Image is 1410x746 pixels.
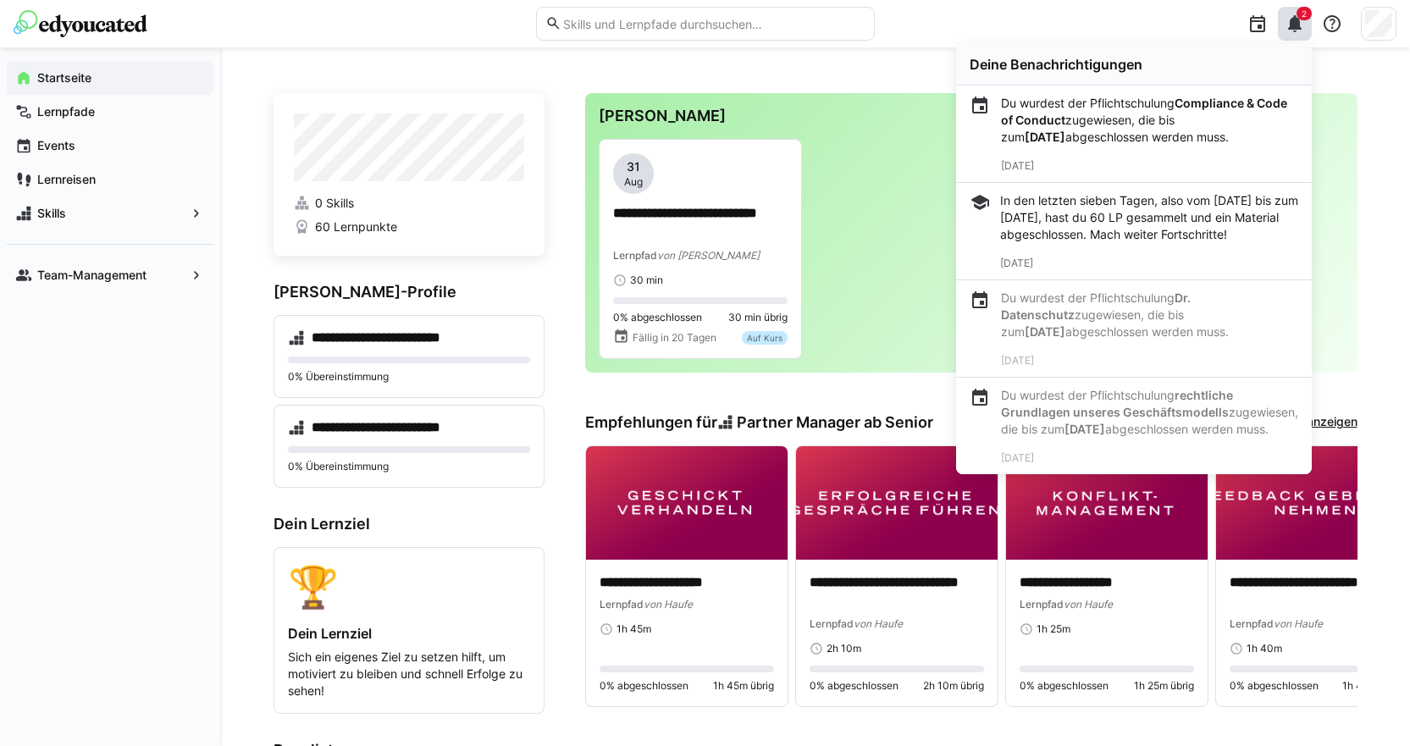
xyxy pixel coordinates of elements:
span: 1h 45m übrig [713,679,774,693]
b: [DATE] [1025,324,1065,339]
p: 0% Übereinstimmung [288,370,530,384]
div: 🏆 [288,561,530,611]
input: Skills und Lernpfade durchsuchen… [561,16,865,31]
span: 0 Skills [315,195,354,212]
h3: Dein Lernziel [274,515,545,533]
p: Du wurdest der Pflichtschulung zugewiesen, die bis zum abgeschlossen werden muss. [1001,290,1298,340]
p: Sich ein eigenes Ziel zu setzen hilft, um motiviert zu bleiben und schnell Erfolge zu sehen! [288,649,530,699]
span: Lernpfad [810,617,854,630]
a: Mehr anzeigen [1275,413,1357,432]
img: image [1006,446,1208,560]
span: 1h 45m [617,622,651,636]
span: 1h 25m übrig [1134,679,1194,693]
span: Lernpfad [1020,598,1064,611]
p: Du wurdest der Pflichtschulung zugewiesen, die bis zum abgeschlossen werden muss. [1001,387,1298,438]
span: von [PERSON_NAME] [657,249,760,262]
span: [DATE] [1001,354,1034,367]
div: Deine Benachrichtigungen [970,56,1298,73]
span: 0% abgeschlossen [600,679,688,693]
span: 0% abgeschlossen [613,311,702,324]
span: 31 [627,158,640,175]
b: [DATE] [1025,130,1065,144]
img: image [586,446,788,560]
span: 60 Lernpunkte [315,218,397,235]
div: Auf Kurs [742,331,788,345]
b: [DATE] [1064,422,1105,436]
span: von Haufe [1274,617,1323,630]
span: Aug [624,175,643,189]
span: Lernpfad [1230,617,1274,630]
span: 0% abgeschlossen [1230,679,1319,693]
span: von Haufe [644,598,693,611]
span: Fällig in 20 Tagen [633,331,716,345]
span: 1h 40m übrig [1342,679,1404,693]
span: Lernpfad [613,249,657,262]
div: In den letzten sieben Tagen, also vom [DATE] bis zum [DATE], hast du 60 LP gesammelt und ein Mate... [1000,192,1298,243]
span: von Haufe [1064,598,1113,611]
p: Du wurdest der Pflichtschulung zugewiesen, die bis zum abgeschlossen werden muss. [1001,95,1298,146]
p: 0% Übereinstimmung [288,460,530,473]
span: von Haufe [854,617,903,630]
span: [DATE] [1001,451,1034,464]
span: 30 min [630,274,663,287]
span: 2h 10m übrig [923,679,984,693]
h3: [PERSON_NAME] [599,107,1344,125]
h3: Empfehlungen für [585,413,934,432]
span: 30 min übrig [728,311,788,324]
span: 0% abgeschlossen [1020,679,1109,693]
h3: [PERSON_NAME]-Profile [274,283,545,301]
span: Lernpfad [600,598,644,611]
span: 2 [1302,8,1307,19]
span: 1h 25m [1037,622,1070,636]
a: 0 Skills [294,195,524,212]
img: image [796,446,998,560]
h4: Dein Lernziel [288,625,530,642]
span: 1h 40m [1247,642,1282,655]
span: [DATE] [1000,257,1033,269]
span: 0% abgeschlossen [810,679,899,693]
span: [DATE] [1001,159,1034,172]
span: Partner Manager ab Senior [737,413,933,432]
span: 2h 10m [827,642,861,655]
